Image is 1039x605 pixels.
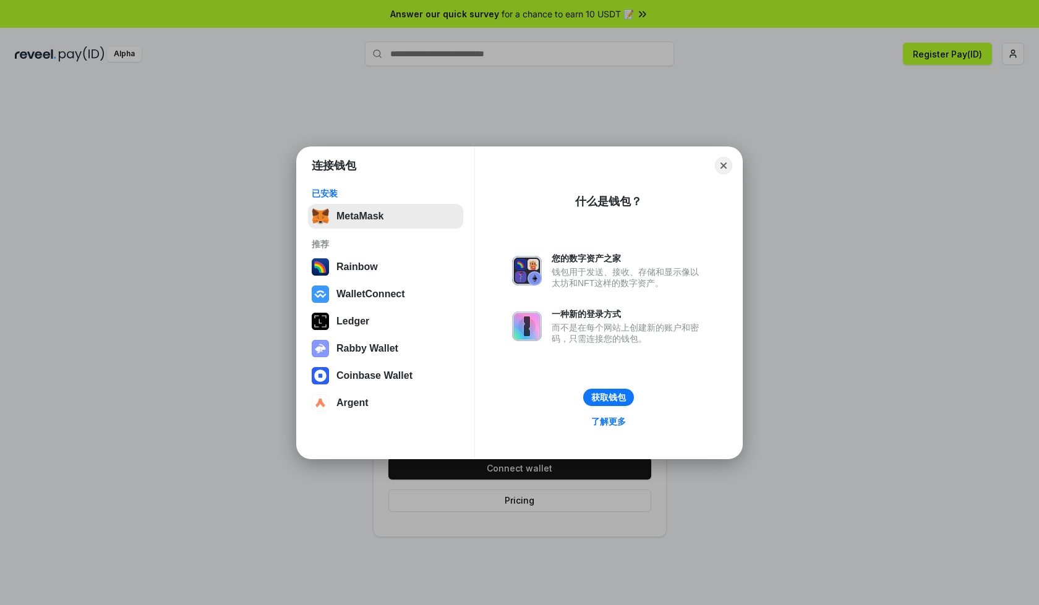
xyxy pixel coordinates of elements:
[583,389,634,406] button: 获取钱包
[312,286,329,303] img: svg+xml,%3Csvg%20width%3D%2228%22%20height%3D%2228%22%20viewBox%3D%220%200%2028%2028%22%20fill%3D...
[715,157,732,174] button: Close
[312,158,356,173] h1: 连接钱包
[336,316,369,327] div: Ledger
[312,367,329,384] img: svg+xml,%3Csvg%20width%3D%2228%22%20height%3D%2228%22%20viewBox%3D%220%200%2028%2028%22%20fill%3D...
[552,322,705,344] div: 而不是在每个网站上创建新的账户和密码，只需连接您的钱包。
[312,188,460,199] div: 已安装
[552,308,705,319] div: 一种新的登录方式
[308,391,463,415] button: Argent
[336,370,413,381] div: Coinbase Wallet
[312,208,329,225] img: svg+xml,%3Csvg%20fill%3D%22none%22%20height%3D%2233%22%20viewBox%3D%220%200%2035%2033%22%20width%...
[512,256,542,286] img: svg+xml,%3Csvg%20xmlns%3D%22http%3A%2F%2Fwww.w3.org%2F2000%2Fsvg%22%20fill%3D%22none%22%20viewBox...
[308,309,463,334] button: Ledger
[308,282,463,307] button: WalletConnect
[308,363,463,388] button: Coinbase Wallet
[591,416,626,427] div: 了解更多
[584,413,633,429] a: 了解更多
[336,261,378,273] div: Rainbow
[312,258,329,276] img: svg+xml,%3Csvg%20width%3D%22120%22%20height%3D%22120%22%20viewBox%3D%220%200%20120%20120%22%20fil...
[512,311,542,341] img: svg+xml,%3Csvg%20xmlns%3D%22http%3A%2F%2Fwww.w3.org%2F2000%2Fsvg%22%20fill%3D%22none%22%20viewBox...
[308,204,463,229] button: MetaMask
[336,289,405,300] div: WalletConnect
[308,255,463,279] button: Rainbow
[336,211,383,222] div: MetaMask
[312,239,460,250] div: 推荐
[308,336,463,361] button: Rabby Wallet
[575,194,642,209] div: 什么是钱包？
[312,340,329,357] img: svg+xml,%3Csvg%20xmlns%3D%22http%3A%2F%2Fwww.w3.org%2F2000%2Fsvg%22%20fill%3D%22none%22%20viewBox...
[552,266,705,289] div: 钱包用于发送、接收、存储和显示像以太坊和NFT这样的数字资产。
[312,313,329,330] img: svg+xml,%3Csvg%20xmlns%3D%22http%3A%2F%2Fwww.w3.org%2F2000%2Fsvg%22%20width%3D%2228%22%20height%3...
[591,392,626,403] div: 获取钱包
[336,343,398,354] div: Rabby Wallet
[336,397,369,408] div: Argent
[312,394,329,412] img: svg+xml,%3Csvg%20width%3D%2228%22%20height%3D%2228%22%20viewBox%3D%220%200%2028%2028%22%20fill%3D...
[552,253,705,264] div: 您的数字资产之家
